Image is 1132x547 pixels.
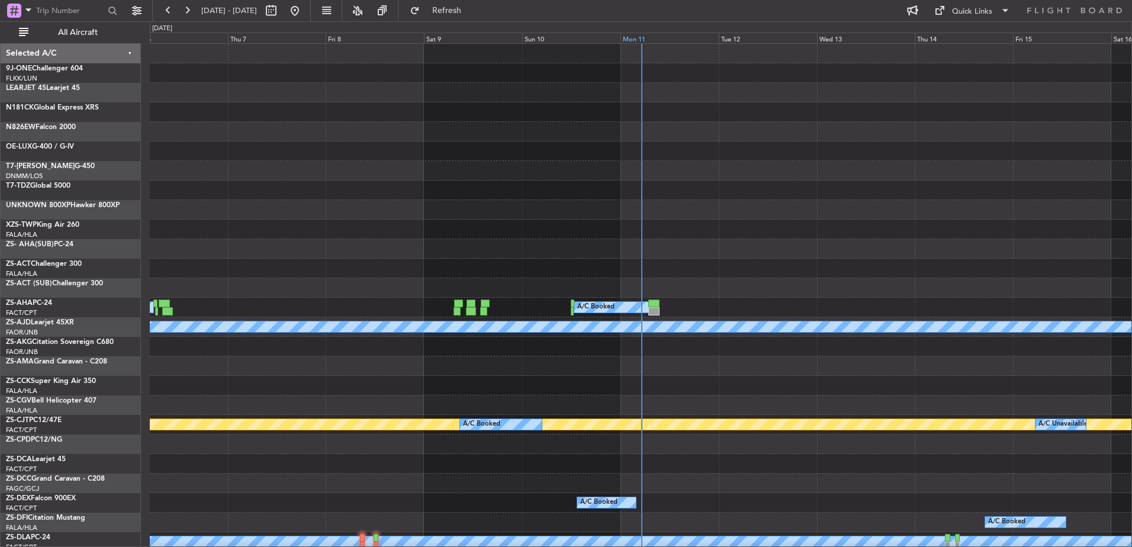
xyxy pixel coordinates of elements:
[6,495,76,502] a: ZS-DEXFalcon 900EX
[6,504,37,513] a: FACT/CPT
[6,484,39,493] a: FAGC/GCJ
[6,202,70,209] span: UNKNOWN 800XP
[6,534,31,541] span: ZS-DLA
[952,6,992,18] div: Quick Links
[6,260,31,268] span: ZS-ACT
[928,1,1016,20] button: Quick Links
[6,241,73,248] a: ZS- AHA(SUB)PC-24
[1013,33,1111,43] div: Fri 15
[6,221,79,229] a: XZS-TWPKing Air 260
[6,397,97,404] a: ZS-CGVBell Helicopter 407
[6,514,28,522] span: ZS-DFI
[6,280,52,287] span: ZS-ACT (SUB)
[6,280,103,287] a: ZS-ACT (SUB)Challenger 300
[6,475,105,482] a: ZS-DCCGrand Caravan - C208
[6,426,37,435] a: FACT/CPT
[6,300,33,307] span: ZS-AHA
[422,7,472,15] span: Refresh
[6,85,80,92] a: LEARJET 45Learjet 45
[915,33,1013,43] div: Thu 14
[201,5,257,16] span: [DATE] - [DATE]
[31,28,125,37] span: All Aircraft
[6,172,43,181] a: DNMM/LOS
[6,163,95,170] a: T7-[PERSON_NAME]G-450
[228,33,326,43] div: Thu 7
[6,456,32,463] span: ZS-DCA
[130,33,228,43] div: Wed 6
[620,33,719,43] div: Mon 11
[6,241,54,248] span: ZS- AHA(SUB)
[6,269,37,278] a: FALA/HLA
[6,387,37,395] a: FALA/HLA
[6,358,107,365] a: ZS-AMAGrand Caravan - C208
[152,24,172,34] div: [DATE]
[6,319,74,326] a: ZS-AJDLearjet 45XR
[6,143,32,150] span: OE-LUX
[6,358,34,365] span: ZS-AMA
[6,65,32,72] span: 9J-ONE
[6,397,31,404] span: ZS-CGV
[6,339,32,346] span: ZS-AKG
[36,2,104,20] input: Trip Number
[6,74,37,83] a: FLKK/LUN
[6,163,75,170] span: T7-[PERSON_NAME]
[6,182,70,189] a: T7-TDZGlobal 5000
[6,300,52,307] a: ZS-AHAPC-24
[6,406,37,415] a: FALA/HLA
[13,23,128,42] button: All Aircraft
[6,514,85,522] a: ZS-DFICitation Mustang
[6,85,46,92] span: LEARJET 45
[6,378,96,385] a: ZS-CCKSuper King Air 350
[6,417,29,424] span: ZS-CJT
[6,328,38,337] a: FAOR/JNB
[6,202,120,209] a: UNKNOWN 800XPHawker 800XP
[1038,416,1088,433] div: A/C Unavailable
[522,33,620,43] div: Sun 10
[6,436,31,443] span: ZS-CPD
[6,104,99,111] a: N181CKGlobal Express XRS
[6,339,114,346] a: ZS-AKGCitation Sovereign C680
[6,182,30,189] span: T7-TDZ
[817,33,915,43] div: Wed 13
[6,378,31,385] span: ZS-CCK
[6,465,37,474] a: FACT/CPT
[6,65,83,72] a: 9J-ONEChallenger 604
[6,124,36,131] span: N826EW
[719,33,817,43] div: Tue 12
[6,319,31,326] span: ZS-AJD
[6,436,62,443] a: ZS-CPDPC12/NG
[6,230,37,239] a: FALA/HLA
[6,534,50,541] a: ZS-DLAPC-24
[6,495,31,502] span: ZS-DEX
[6,417,62,424] a: ZS-CJTPC12/47E
[326,33,424,43] div: Fri 8
[988,513,1025,531] div: A/C Booked
[6,124,76,131] a: N826EWFalcon 2000
[6,104,34,111] span: N181CK
[404,1,475,20] button: Refresh
[6,260,82,268] a: ZS-ACTChallenger 300
[6,523,37,532] a: FALA/HLA
[6,308,37,317] a: FACT/CPT
[6,347,38,356] a: FAOR/JNB
[6,456,66,463] a: ZS-DCALearjet 45
[6,143,74,150] a: OE-LUXG-400 / G-IV
[580,494,618,511] div: A/C Booked
[463,416,500,433] div: A/C Booked
[6,475,31,482] span: ZS-DCC
[6,221,37,229] span: XZS-TWP
[424,33,522,43] div: Sat 9
[577,298,615,316] div: A/C Booked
